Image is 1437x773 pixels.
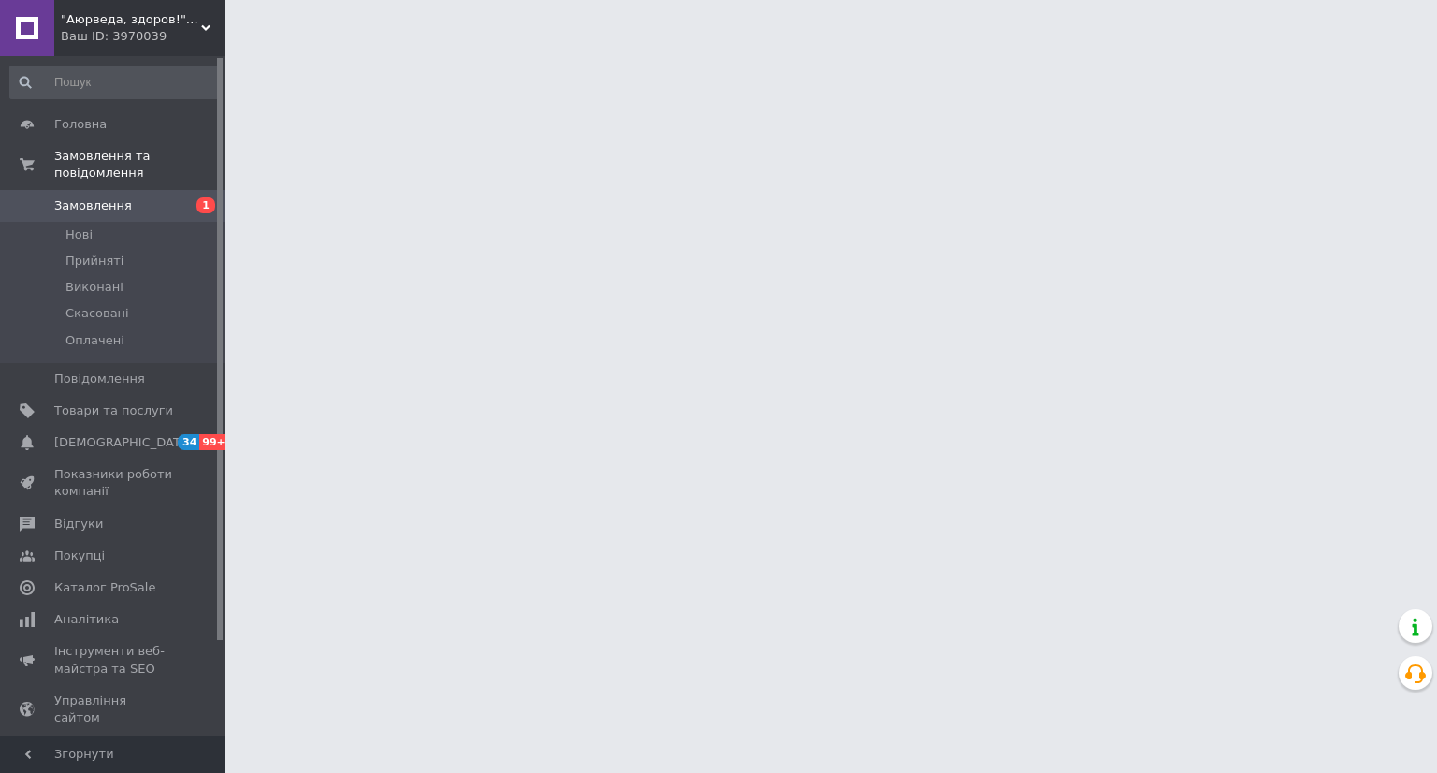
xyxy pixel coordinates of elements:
[65,253,123,270] span: Прийняті
[54,693,173,726] span: Управління сайтом
[9,66,221,99] input: Пошук
[54,148,225,182] span: Замовлення та повідомлення
[54,547,105,564] span: Покупці
[65,305,129,322] span: Скасовані
[54,643,173,677] span: Інструменти веб-майстра та SEO
[54,371,145,387] span: Повідомлення
[54,516,103,532] span: Відгуки
[199,434,230,450] span: 99+
[196,197,215,213] span: 1
[54,611,119,628] span: Аналітика
[54,116,107,133] span: Головна
[54,579,155,596] span: Каталог ProSale
[54,466,173,500] span: Показники роботи компанії
[54,434,193,451] span: [DEMOGRAPHIC_DATA]
[61,11,201,28] span: "Аюрведа, здоров!": Природний шлях до здоров'я та краси!
[178,434,199,450] span: 34
[65,332,124,349] span: Оплачені
[54,402,173,419] span: Товари та послуги
[61,28,225,45] div: Ваш ID: 3970039
[54,197,132,214] span: Замовлення
[65,279,123,296] span: Виконані
[65,226,93,243] span: Нові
